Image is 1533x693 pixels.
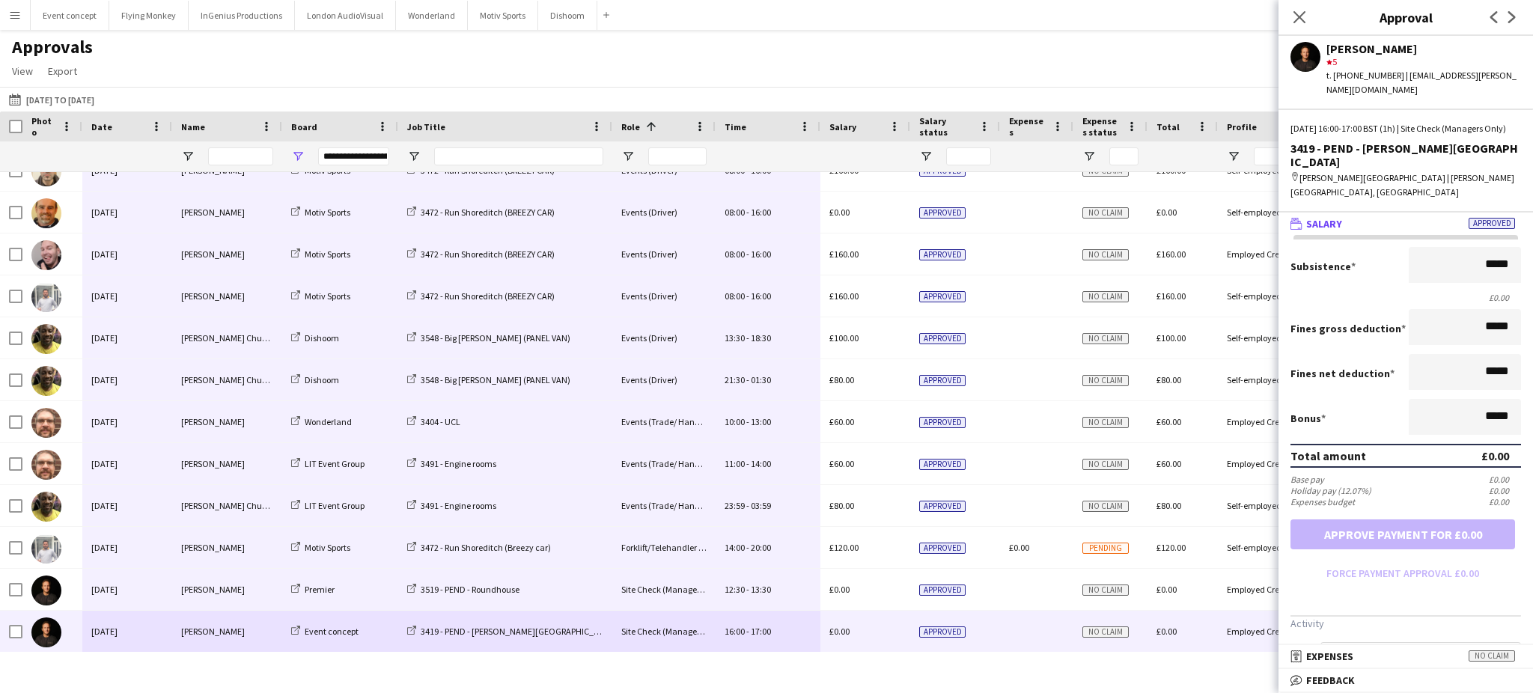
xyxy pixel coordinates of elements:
[751,207,771,218] span: 16:00
[1290,171,1521,198] div: [PERSON_NAME][GEOGRAPHIC_DATA] | [PERSON_NAME][GEOGRAPHIC_DATA], [GEOGRAPHIC_DATA]
[305,207,350,218] span: Motiv Sports
[468,1,538,30] button: Motiv Sports
[1082,459,1129,470] span: No claim
[919,207,966,219] span: Approved
[612,401,716,442] div: Events (Trade/ Handyman)
[407,290,555,302] a: 3472 - Run Shoreditch (BREEZY CAR)
[612,611,716,652] div: Site Check (Managers Only)
[725,458,745,469] span: 11:00
[421,290,555,302] span: 3472 - Run Shoreditch (BREEZY CAR)
[1082,150,1096,163] button: Open Filter Menu
[189,1,295,30] button: InGenius Productions
[919,150,933,163] button: Open Filter Menu
[31,324,61,354] img: Alphonsus Chucks Mordi
[1254,147,1314,165] input: Profile Filter Input
[1227,150,1240,163] button: Open Filter Menu
[751,626,771,637] span: 17:00
[1156,121,1180,132] span: Total
[746,248,749,260] span: -
[1290,260,1356,273] label: Subsistence
[1278,669,1533,692] mat-expansion-panel-header: Feedback
[612,192,716,233] div: Events (Driver)
[751,248,771,260] span: 16:00
[725,374,745,385] span: 21:30
[421,416,460,427] span: 3404 - UCL
[172,233,282,275] div: [PERSON_NAME]
[421,626,618,637] span: 3419 - PEND - [PERSON_NAME][GEOGRAPHIC_DATA]
[181,150,195,163] button: Open Filter Menu
[751,458,771,469] span: 14:00
[291,207,350,218] a: Motiv Sports
[1082,626,1129,638] span: No claim
[746,332,749,344] span: -
[829,626,850,637] span: £0.00
[407,416,460,427] a: 3404 - UCL
[1489,496,1521,507] div: £0.00
[1156,416,1181,427] span: £60.00
[1082,207,1129,219] span: No claim
[612,485,716,526] div: Events (Trade/ Handyman)
[82,611,172,652] div: [DATE]
[91,121,112,132] span: Date
[1082,501,1129,512] span: No claim
[1227,374,1302,385] span: Self-employed Crew
[1082,543,1129,554] span: Pending
[421,458,496,469] span: 3491 - Engine rooms
[291,121,317,132] span: Board
[829,121,856,132] span: Salary
[407,542,551,553] a: 3472 - Run Shoreditch (Breezy car)
[621,121,640,132] span: Role
[305,248,350,260] span: Motiv Sports
[1082,417,1129,428] span: No claim
[746,500,749,511] span: -
[1156,248,1186,260] span: £160.00
[751,374,771,385] span: 01:30
[1156,542,1186,553] span: £120.00
[919,584,966,596] span: Approved
[1156,332,1186,344] span: £100.00
[612,443,716,484] div: Events (Trade/ Handyman)
[305,542,350,553] span: Motiv Sports
[1326,69,1521,96] div: t. [PHONE_NUMBER] | [EMAIL_ADDRESS][PERSON_NAME][DOMAIN_NAME]
[1227,207,1302,218] span: Self-employed Crew
[829,416,854,427] span: £60.00
[82,485,172,526] div: [DATE]
[1227,248,1286,260] span: Employed Crew
[1290,412,1326,425] label: Bonus
[82,527,172,568] div: [DATE]
[1227,458,1286,469] span: Employed Crew
[919,291,966,302] span: Approved
[31,198,61,228] img: Shane King
[407,150,421,163] button: Open Filter Menu
[6,61,39,81] a: View
[621,150,635,163] button: Open Filter Menu
[407,500,496,511] a: 3491 - Engine rooms
[291,500,365,511] a: LIT Event Group
[305,458,365,469] span: LIT Event Group
[1290,322,1406,335] label: Fines gross deduction
[407,626,618,637] a: 3419 - PEND - [PERSON_NAME][GEOGRAPHIC_DATA]
[82,233,172,275] div: [DATE]
[1156,290,1186,302] span: £160.00
[919,417,966,428] span: Approved
[829,584,850,595] span: £0.00
[407,374,570,385] a: 3548 - Big [PERSON_NAME] (PANEL VAN)
[407,248,555,260] a: 3472 - Run Shoreditch (BREEZY CAR)
[31,492,61,522] img: Alphonsus Chucks Mordi
[919,333,966,344] span: Approved
[725,626,745,637] span: 16:00
[829,542,859,553] span: £120.00
[1156,458,1181,469] span: £60.00
[421,248,555,260] span: 3472 - Run Shoreditch (BREEZY CAR)
[172,569,282,610] div: [PERSON_NAME]
[1156,626,1177,637] span: £0.00
[538,1,597,30] button: Dishoom
[291,626,359,637] a: Event concept
[407,207,555,218] a: 3472 - Run Shoreditch (BREEZY CAR)
[919,115,973,138] span: Salary status
[172,275,282,317] div: [PERSON_NAME]
[829,458,854,469] span: £60.00
[305,626,359,637] span: Event concept
[612,317,716,358] div: Events (Driver)
[291,542,350,553] a: Motiv Sports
